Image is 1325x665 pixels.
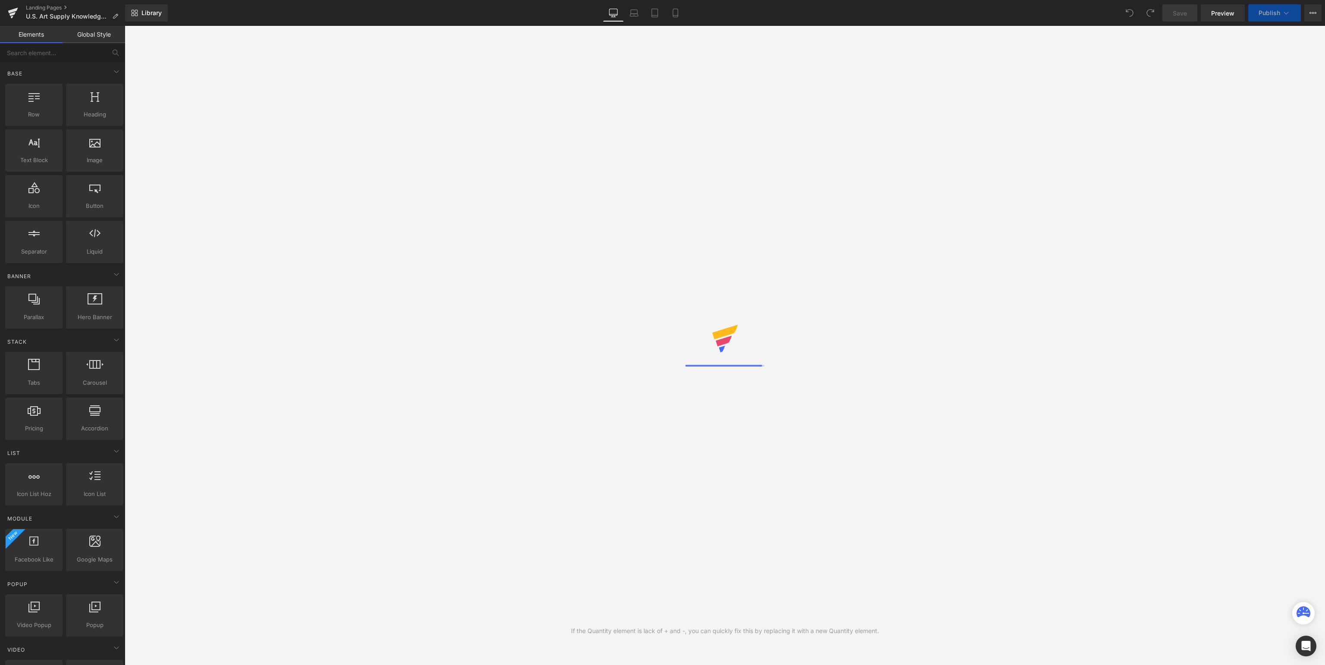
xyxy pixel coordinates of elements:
[8,201,60,210] span: Icon
[69,110,121,119] span: Heading
[8,313,60,322] span: Parallax
[69,555,121,564] span: Google Maps
[8,621,60,630] span: Video Popup
[624,4,644,22] a: Laptop
[63,26,125,43] a: Global Style
[69,156,121,165] span: Image
[1211,9,1234,18] span: Preview
[69,247,121,256] span: Liquid
[6,646,26,654] span: Video
[141,9,162,17] span: Library
[1296,636,1316,656] div: Open Intercom Messenger
[6,514,33,523] span: Module
[8,424,60,433] span: Pricing
[6,338,28,346] span: Stack
[644,4,665,22] a: Tablet
[125,4,168,22] a: New Library
[8,378,60,387] span: Tabs
[69,621,121,630] span: Popup
[603,4,624,22] a: Desktop
[69,378,121,387] span: Carousel
[8,489,60,499] span: Icon List Hoz
[8,110,60,119] span: Row
[26,4,125,11] a: Landing Pages
[8,247,60,256] span: Separator
[26,13,109,20] span: U.S. Art Supply Knowledge - Manuals
[1121,4,1138,22] button: Undo
[69,489,121,499] span: Icon List
[1248,4,1301,22] button: Publish
[665,4,686,22] a: Mobile
[571,626,879,636] div: If the Quantity element is lack of + and -, you can quickly fix this by replacing it with a new Q...
[69,313,121,322] span: Hero Banner
[1173,9,1187,18] span: Save
[1259,9,1280,16] span: Publish
[69,424,121,433] span: Accordion
[6,69,23,78] span: Base
[8,156,60,165] span: Text Block
[1304,4,1322,22] button: More
[6,449,21,457] span: List
[69,201,121,210] span: Button
[1201,4,1245,22] a: Preview
[6,580,28,588] span: Popup
[6,272,32,280] span: Banner
[1142,4,1159,22] button: Redo
[8,555,60,564] span: Facebook Like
